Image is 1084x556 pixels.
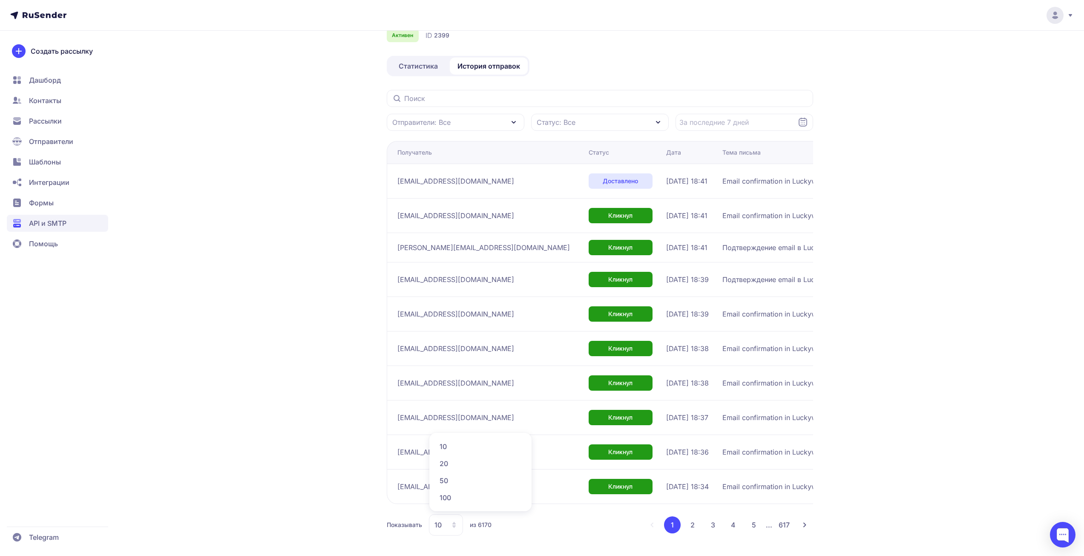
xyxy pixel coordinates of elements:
span: Помощь [29,239,58,249]
span: Email confirmation in Luckywatch [722,378,831,388]
span: [EMAIL_ADDRESS][DOMAIN_NAME] [397,309,514,319]
span: Кликнул [608,211,633,220]
span: Email confirmation in Luckywatch [722,412,831,423]
span: Кликнул [608,275,633,284]
input: Поиск [387,90,813,107]
span: Email confirmation in Luckywatch [722,481,831,492]
div: Статус [589,148,609,157]
span: [DATE] 18:39 [666,274,709,285]
span: Статус: Все [537,117,575,127]
span: Кликнул [608,482,633,491]
button: 5 [745,516,762,533]
span: 10 [434,438,526,455]
span: Отправители [29,136,73,147]
span: Кликнул [608,344,633,353]
span: из 6170 [470,521,492,529]
span: Email confirmation in Luckywatch [722,343,831,354]
div: Тема письма [722,148,761,157]
span: Telegram [29,532,59,542]
span: 20 [434,455,526,472]
span: [DATE] 18:38 [666,378,709,388]
span: [DATE] 18:39 [666,309,709,319]
span: Кликнул [608,413,633,422]
div: Дата [666,148,681,157]
span: [EMAIL_ADDRESS][DOMAIN_NAME] [397,210,514,221]
span: Подтверждение email в Luckywatch [722,242,842,253]
input: Datepicker input [676,114,813,131]
span: Создать рассылку [31,46,93,56]
span: Интеграции [29,177,69,187]
span: [DATE] 18:36 [666,447,709,457]
span: Email confirmation in Luckywatch [722,210,831,221]
span: 2399 [434,31,449,40]
span: [EMAIL_ADDRESS][DOMAIN_NAME] [397,378,514,388]
a: История отправок [450,58,528,75]
span: Дашборд [29,75,61,85]
span: Активен [392,32,413,39]
span: 100 [434,489,526,506]
span: [DATE] 18:37 [666,412,708,423]
button: 617 [776,516,793,533]
span: Подтверждение email в Luckywatch [722,274,842,285]
span: [DATE] 18:38 [666,343,709,354]
span: История отправок [457,61,520,71]
span: Email confirmation in Luckywatch [722,176,831,186]
span: Кликнул [608,243,633,252]
span: [EMAIL_ADDRESS][DOMAIN_NAME] [397,176,514,186]
span: Email confirmation in Luckywatch [722,447,831,457]
span: [EMAIL_ADDRESS][DOMAIN_NAME] [397,274,514,285]
div: Получатель [397,148,432,157]
span: 50 [434,472,526,489]
span: Показывать [387,521,422,529]
span: [DATE] 18:34 [666,481,709,492]
span: Кликнул [608,379,633,387]
span: API и SMTP [29,218,66,228]
span: [EMAIL_ADDRESS][DOMAIN_NAME] [397,481,514,492]
span: Шаблоны [29,157,61,167]
span: ... [766,521,772,529]
span: Доставлено [603,177,638,185]
span: [PERSON_NAME][EMAIL_ADDRESS][DOMAIN_NAME] [397,242,570,253]
span: Контакты [29,95,61,106]
span: [DATE] 18:41 [666,176,707,186]
span: Отправители: Все [392,117,451,127]
span: [EMAIL_ADDRESS][DOMAIN_NAME] [397,412,514,423]
span: Формы [29,198,54,208]
button: 4 [725,516,742,533]
span: [EMAIL_ADDRESS][DOMAIN_NAME] [397,447,514,457]
a: Статистика [388,58,448,75]
span: [EMAIL_ADDRESS][DOMAIN_NAME] [397,343,514,354]
span: 10 [434,520,442,530]
button: 2 [684,516,701,533]
a: Telegram [7,529,108,546]
span: Кликнул [608,448,633,456]
button: 1 [664,516,681,533]
span: Email confirmation in Luckywatch [722,309,831,319]
div: ID [426,30,449,40]
span: [DATE] 18:41 [666,242,707,253]
button: 3 [704,516,722,533]
span: [DATE] 18:41 [666,210,707,221]
span: Статистика [399,61,438,71]
span: Кликнул [608,310,633,318]
span: Рассылки [29,116,62,126]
